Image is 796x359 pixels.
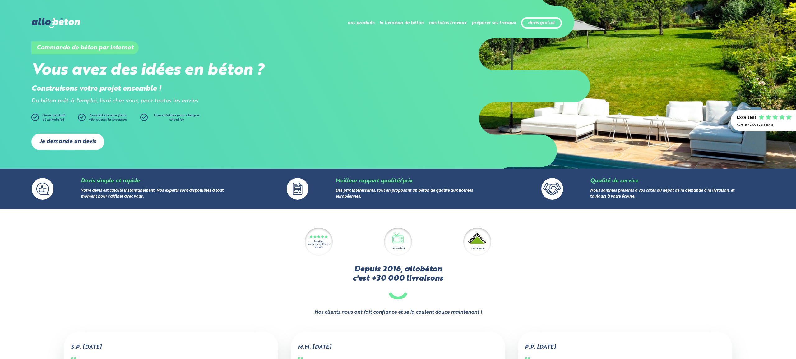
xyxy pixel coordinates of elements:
a: Meilleur rapport qualité/prix [336,178,412,184]
i: Du béton prêt-à-l'emploi, livré chez vous, pour toutes les envies. [31,98,199,104]
a: Devis simple et rapide [81,178,140,184]
li: nos tutos travaux [429,16,467,30]
a: Votre devis est calculé instantanément. Nos experts sont disponibles à tout moment pour l'affiner... [81,189,224,198]
a: Nous sommes présents à vos côtés du dépôt de la demande à la livraison, et toujours à votre écoute. [590,189,734,198]
li: préparer ses travaux [472,16,516,30]
span: Annulation sans frais 48h avant la livraison [89,114,127,122]
strong: Construisons votre projet ensemble ! [31,85,161,93]
div: Excellent [313,240,324,243]
div: 4.7/5 sur 2300 avis clients [737,123,790,127]
div: 4.7/5 sur 2300 avis clients [305,243,333,249]
a: Je demande un devis [31,134,104,150]
a: devis gratuit [528,20,555,26]
div: Excellent [737,116,756,120]
a: Devis gratuitet immédiat [31,114,75,124]
h2: Vous avez des idées en béton ? [31,61,398,80]
li: la livraison de béton [379,16,424,30]
a: Une solution pour chaque chantier [140,114,202,124]
div: P.P. [DATE] [525,344,725,351]
div: Vu à la télé [391,246,405,250]
div: M.M. [DATE] [298,344,498,351]
strong: Nos clients nous ont fait confiance et se la coulent douce maintenant ! [314,309,482,316]
li: nos produits [348,16,374,30]
a: Qualité de service [590,178,638,184]
a: Annulation sans frais48h avant la livraison [78,114,140,124]
img: allobéton [32,18,80,28]
div: Partenaire [471,246,484,250]
h1: Commande de béton par internet [31,41,139,54]
div: S.P. [DATE] [71,344,271,351]
a: Des prix intéressants, tout en proposant un béton de qualité aux normes européennes. [336,189,473,198]
h2: Depuis 2016, allobéton c'est +30 000 livraisons [32,265,764,299]
span: Devis gratuit et immédiat [42,114,65,122]
span: Une solution pour chaque chantier [154,114,199,122]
